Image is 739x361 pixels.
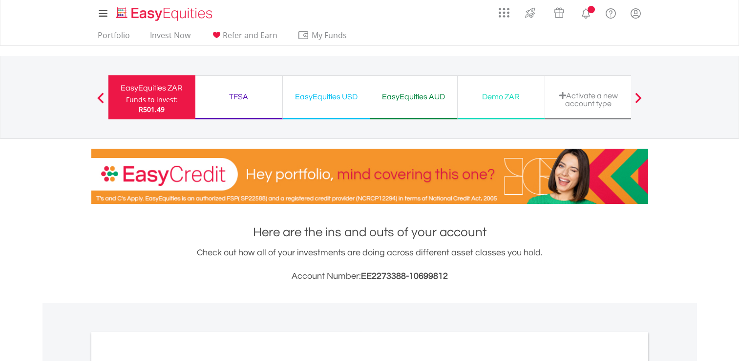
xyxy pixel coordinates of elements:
[573,2,598,22] a: Notifications
[207,30,281,45] a: Refer and Earn
[464,90,539,104] div: Demo ZAR
[91,246,648,283] div: Check out how all of your investments are doing across different asset classes you hold.
[146,30,194,45] a: Invest Now
[94,30,134,45] a: Portfolio
[297,29,361,42] span: My Funds
[623,2,648,24] a: My Profile
[376,90,451,104] div: EasyEquities AUD
[223,30,277,41] span: Refer and Earn
[551,91,626,108] div: Activate a new account type
[91,270,648,283] h3: Account Number:
[91,149,648,204] img: EasyCredit Promotion Banner
[492,2,516,18] a: AppsGrid
[139,105,165,114] span: R501.49
[112,2,216,22] a: Home page
[522,5,538,21] img: thrive-v2.svg
[545,2,573,21] a: Vouchers
[201,90,276,104] div: TFSA
[361,271,448,281] span: EE2273388-10699812
[551,5,567,21] img: vouchers-v2.svg
[114,81,190,95] div: EasyEquities ZAR
[499,7,509,18] img: grid-menu-icon.svg
[289,90,364,104] div: EasyEquities USD
[114,6,216,22] img: EasyEquities_Logo.png
[598,2,623,22] a: FAQ's and Support
[91,224,648,241] h1: Here are the ins and outs of your account
[126,95,178,105] div: Funds to invest:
